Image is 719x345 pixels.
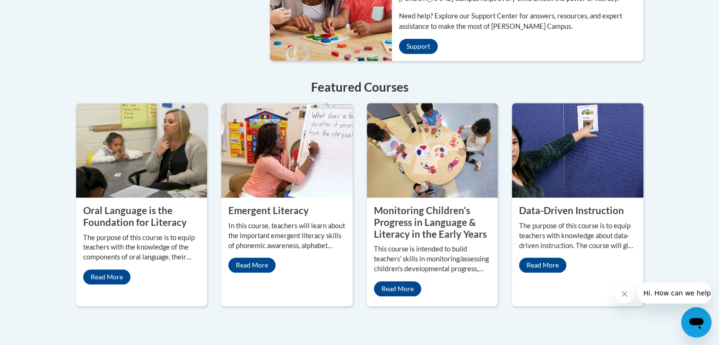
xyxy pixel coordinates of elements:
p: This course is intended to build teachers’ skills in monitoring/assessing children’s developmenta... [374,244,491,274]
a: Read More [374,281,421,296]
property: Emergent Literacy [228,205,309,216]
a: Read More [83,269,130,285]
property: Data-Driven Instruction [519,205,624,216]
a: Read More [228,258,276,273]
p: Need help? Explore our Support Center for answers, resources, and expert assistance to make the m... [399,11,643,32]
img: Oral Language is the Foundation for Literacy [76,103,208,198]
property: Oral Language is the Foundation for Literacy [83,205,187,228]
p: In this course, teachers will learn about the important emergent literacy skills of phonemic awar... [228,221,346,251]
span: Hi. How can we help? [6,7,77,14]
iframe: Close message [615,285,634,303]
a: Support [399,39,438,54]
property: Monitoring Children’s Progress in Language & Literacy in the Early Years [374,205,487,239]
a: Read More [519,258,566,273]
p: The purpose of this course is to equip teachers with the knowledge of the components of oral lang... [83,233,200,263]
h4: Featured Courses [76,78,643,96]
iframe: Message from company [638,283,711,303]
img: Data-Driven Instruction [512,103,643,198]
p: The purpose of this course is to equip teachers with knowledge about data-driven instruction. The... [519,221,636,251]
img: Monitoring Children’s Progress in Language & Literacy in the Early Years [367,103,498,198]
img: Emergent Literacy [221,103,353,198]
iframe: Button to launch messaging window [681,307,711,337]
